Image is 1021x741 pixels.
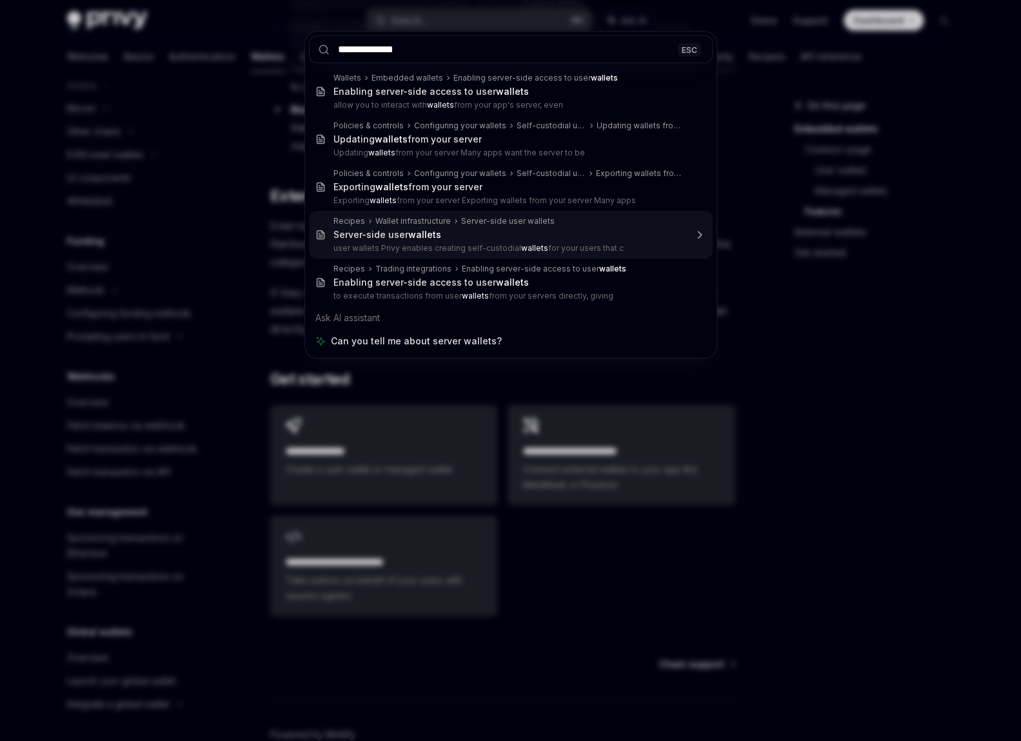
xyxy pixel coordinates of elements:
div: Wallets [333,73,361,83]
p: user wallets Privy enables creating self-custodial for your users that c [333,243,686,253]
div: Recipes [333,216,365,226]
div: Exporting from your server [333,181,482,193]
div: Ask AI assistant [309,306,713,330]
p: Updating from your server Many apps want the server to be [333,148,686,158]
b: wallets [496,277,529,288]
div: Configuring your wallets [414,121,506,131]
div: Enabling server-side access to user [333,277,529,288]
div: Trading integrations [375,264,451,274]
p: Exporting from your server Exporting wallets from your server Many apps [333,195,686,206]
b: wallets [462,291,489,301]
div: Policies & controls [333,168,404,179]
b: wallets [368,148,395,157]
div: Self-custodial user wallets [517,168,586,179]
b: wallets [375,133,408,144]
b: wallets [496,86,529,97]
p: to execute transactions from user from your servers directly, giving [333,291,686,301]
div: Configuring your wallets [414,168,506,179]
div: Recipes [333,264,365,274]
b: wallets [591,73,618,83]
div: Updating wallets from your server [597,121,686,131]
div: ESC [678,43,701,56]
b: wallets [599,264,626,273]
b: wallets [375,181,408,192]
b: wallets [521,243,548,253]
p: allow you to interact with from your app's server, even [333,100,686,110]
div: Enabling server-side access to user [333,86,529,97]
b: wallets [427,100,454,110]
b: wallets [370,195,397,205]
div: Server-side user wallets [461,216,555,226]
div: Updating from your server [333,133,482,145]
div: Enabling server-side access to user [453,73,618,83]
b: wallets [408,229,441,240]
div: Policies & controls [333,121,404,131]
div: Enabling server-side access to user [462,264,626,274]
span: Can you tell me about server wallets? [331,335,502,348]
div: Server-side user [333,229,441,241]
div: Exporting wallets from your server [596,168,686,179]
div: Wallet infrastructure [375,216,451,226]
div: Embedded wallets [372,73,443,83]
div: Self-custodial user wallets [517,121,586,131]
